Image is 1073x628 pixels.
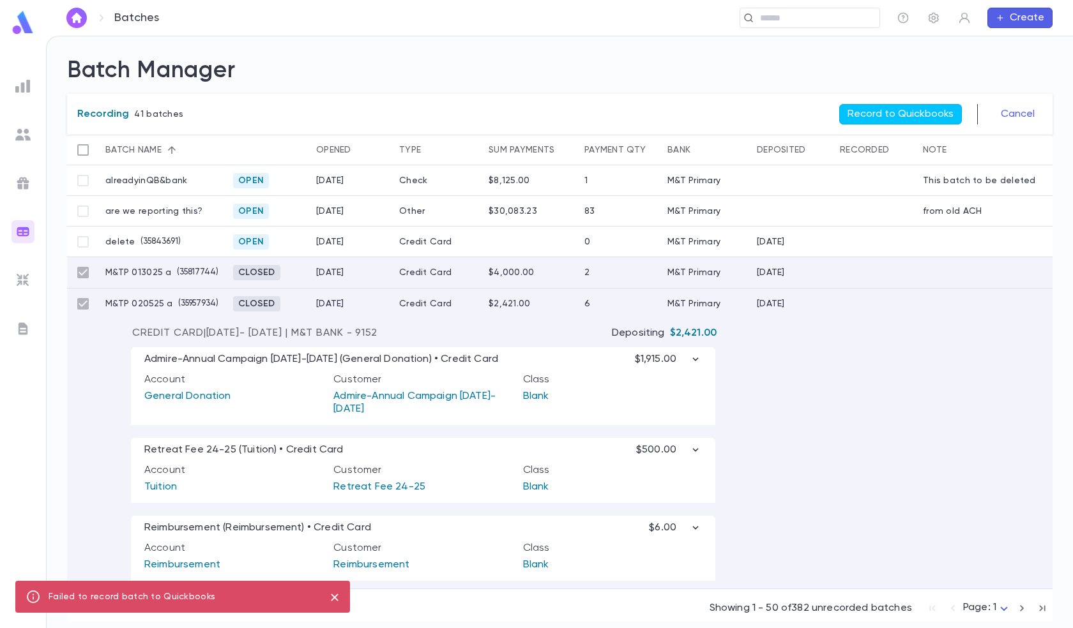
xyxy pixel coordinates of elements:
[15,321,31,336] img: letters_grey.7941b92b52307dd3b8a917253454ce1c.svg
[144,555,323,575] p: Reimbursement
[162,140,182,160] button: Sort
[523,542,702,555] p: Class
[144,353,498,366] p: Admire-Annual Campaign [DATE]-[DATE] (General Donation) • Credit Card
[15,78,31,94] img: reports_grey.c525e4749d1bce6a11f5fe2a8de1b229.svg
[316,267,344,278] div: 1/30/2025
[578,135,661,165] div: Payment qty
[233,237,269,247] span: Open
[399,135,421,165] div: Type
[667,135,690,165] div: Bank
[316,206,344,216] div: 4/27/2025
[105,237,135,247] p: delete
[310,135,393,165] div: Opened
[584,206,595,216] div: 83
[839,104,962,124] button: Record to Quickbooks
[105,206,202,216] p: are we reporting this?
[15,273,31,288] img: imports_grey.530a8a0e642e233f2baf0ef88e8c9fcb.svg
[963,602,996,613] span: Page: 1
[15,176,31,191] img: campaigns_grey.99e729a5f7ee94e3726e6486bddda8f1.svg
[105,176,187,186] p: alreadyinQB&bank
[489,135,554,165] div: Sum payments
[15,224,31,239] img: batches_gradient.0a22e14384a92aa4cd678275c0c39cc4.svg
[114,11,159,25] p: Batches
[393,227,482,257] div: Credit Card
[917,135,1044,165] div: Note
[757,267,785,278] div: 1/31/2025
[649,521,702,534] p: $6.00
[77,108,183,121] p: 41 batches
[316,237,344,247] div: 3/4/2025
[233,265,280,280] div: Closed 8/11/2025
[144,521,371,534] p: Reimbursement (Reimbursement) • Credit Card
[750,135,833,165] div: Deposited
[667,299,720,309] div: M&T Primary
[333,477,512,497] p: Retreat Fee 24-25
[144,464,323,477] p: Account
[393,135,482,165] div: Type
[172,266,218,279] p: ( 35817744 )
[667,267,720,278] div: M&T Primary
[963,598,1012,618] div: Page: 1
[993,104,1042,124] button: Cancel
[333,386,512,419] p: Admire-Annual Campaign [DATE]-[DATE]
[584,299,590,309] div: 6
[584,267,590,278] div: 2
[333,555,512,575] p: Reimbursement
[15,127,31,142] img: students_grey.60c7aba0da46da39d6d829b817ac14fc.svg
[584,237,590,247] div: 0
[393,196,482,227] div: Other
[523,373,702,386] p: Class
[523,386,702,407] p: Blank
[233,299,280,309] span: Closed
[840,135,889,165] div: Recorded
[105,267,172,278] p: M&TP 013025 a
[833,135,917,165] div: Recorded
[923,176,1036,186] p: This batch to be deleted
[105,135,162,165] div: Batch name
[333,373,512,386] p: Customer
[489,176,530,186] div: $8,125.00
[923,135,947,165] div: Note
[105,299,173,309] p: M&TP 020525 a
[482,135,578,165] div: Sum payments
[757,135,806,165] div: Deposited
[489,299,531,309] div: $2,421.00
[923,206,982,216] p: from old ACH
[144,386,323,407] p: General Donation
[523,477,702,497] p: Blank
[489,267,535,278] div: $4,000.00
[393,165,482,196] div: Check
[144,542,323,555] p: Account
[324,587,345,608] button: close
[173,297,218,310] p: ( 35957934 )
[667,206,720,216] div: M&T Primary
[144,477,323,497] p: Tuition
[49,585,215,609] div: Failed to record batch to Quickbooks
[523,464,702,477] p: Class
[523,555,702,575] p: Blank
[393,257,482,288] div: Credit Card
[10,10,36,35] img: logo
[661,135,750,165] div: Bank
[333,542,512,555] p: Customer
[670,327,717,340] p: $2,421.00
[69,13,84,23] img: home_white.a664292cf8c1dea59945f0da9f25487c.svg
[233,206,269,216] span: Open
[316,135,351,165] div: Opened
[584,135,646,165] div: Payment qty
[67,57,1053,85] h2: Batch Manager
[489,206,537,216] div: $30,083.23
[667,237,720,247] div: M&T Primary
[584,176,588,186] div: 1
[667,176,720,186] div: M&T Primary
[233,296,280,311] div: Closed 8/11/2025
[987,8,1053,28] button: Create
[233,267,280,278] span: Closed
[333,464,512,477] p: Customer
[135,235,181,248] p: ( 35843691 )
[233,176,269,186] span: Open
[636,444,702,456] p: $500.00
[710,602,912,615] p: Showing 1 - 50 of 382 unrecorded batches
[77,109,129,119] span: Recording
[316,299,344,309] div: 2/4/2025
